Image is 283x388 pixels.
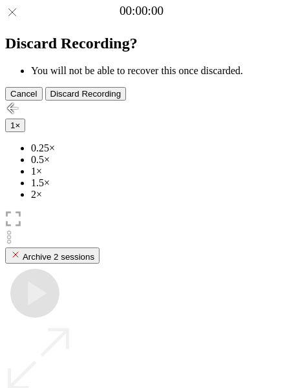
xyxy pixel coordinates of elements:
li: 0.25× [31,142,278,154]
h2: Discard Recording? [5,35,278,52]
li: 1.5× [31,177,278,189]
div: Archive 2 sessions [10,249,94,262]
li: 0.5× [31,154,278,166]
li: 1× [31,166,278,177]
button: Discard Recording [45,87,127,101]
button: Archive 2 sessions [5,247,100,264]
li: You will not be able to recover this once discarded. [31,65,278,77]
a: 00:00:00 [120,4,163,18]
button: Cancel [5,87,43,101]
button: 1× [5,119,25,132]
li: 2× [31,189,278,200]
span: 1 [10,121,15,130]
